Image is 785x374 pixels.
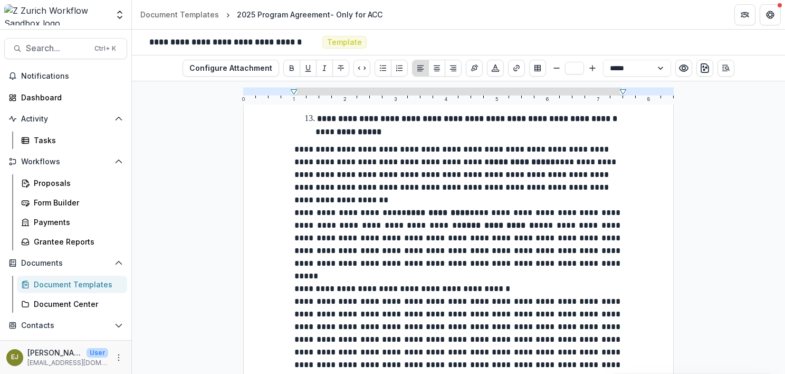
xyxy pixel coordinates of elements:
button: More [112,351,125,364]
a: Payments [17,213,127,231]
button: Code [353,60,370,77]
button: Get Help [760,4,781,25]
button: Strike [332,60,349,77]
button: Open Editor Sidebar [717,60,734,77]
button: Bullet List [375,60,391,77]
button: Open Activity [4,110,127,127]
div: Document Templates [34,279,119,290]
span: Documents [21,259,110,268]
p: [PERSON_NAME] [27,347,82,358]
div: Ctrl + K [92,43,118,54]
button: Partners [734,4,755,25]
p: User [87,348,108,358]
button: Search... [4,38,127,59]
button: Choose font color [487,60,504,77]
button: Align Right [445,60,462,77]
button: Align Center [428,60,445,77]
p: [EMAIL_ADDRESS][DOMAIN_NAME] [27,358,108,368]
span: Contacts [21,321,110,330]
span: Notifications [21,72,123,81]
button: download-word [696,60,713,77]
button: Bigger [586,62,599,74]
a: Document Templates [17,276,127,293]
div: Payments [34,217,119,228]
div: Dashboard [21,92,119,103]
button: Align Left [412,60,429,77]
button: Smaller [550,62,563,74]
button: Preview preview-doc.pdf [675,60,692,77]
a: Document Center [17,295,127,313]
button: Configure Attachment [183,60,279,77]
a: Grantee Reports [17,233,127,250]
button: Bold [283,60,300,77]
span: Workflows [21,157,110,166]
div: Grantee Reports [34,236,119,247]
span: Activity [21,115,110,124]
span: Search... [26,43,88,53]
button: Italicize [316,60,333,77]
button: Notifications [4,68,127,85]
div: 2025 Program Agreement- Only for ACC [237,9,382,20]
a: Form Builder [17,194,127,211]
div: Tasks [34,135,119,146]
a: Tasks [17,132,127,149]
div: Document Center [34,298,119,310]
a: Proposals [17,174,127,192]
div: Document Templates [140,9,219,20]
button: Insert Table [529,60,546,77]
div: Emelie Jutblad [11,354,18,361]
button: Insert Signature [466,60,483,77]
button: Open Contacts [4,317,127,334]
a: Document Templates [136,7,223,22]
button: Create link [508,60,525,77]
div: Proposals [34,177,119,189]
img: Z Zurich Workflow Sandbox logo [4,4,108,25]
button: Open Documents [4,255,127,272]
button: Underline [300,60,317,77]
a: Dashboard [4,89,127,106]
button: Open Workflows [4,153,127,170]
button: Open entity switcher [112,4,127,25]
nav: breadcrumb [136,7,387,22]
button: Ordered List [391,60,408,77]
span: Template [327,38,362,47]
div: Form Builder [34,197,119,208]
